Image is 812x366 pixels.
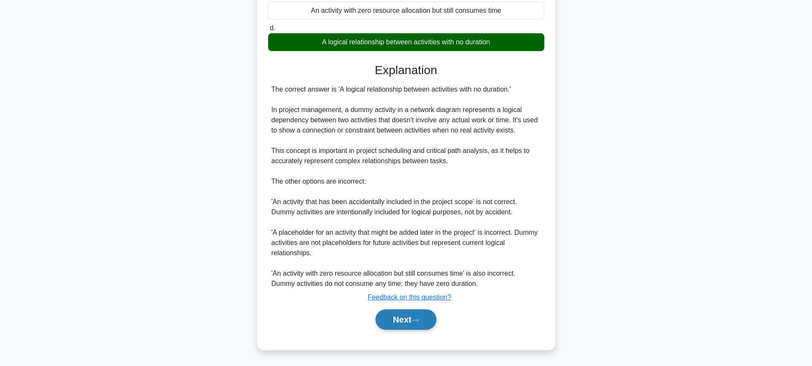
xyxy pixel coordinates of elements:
div: An activity with zero resource allocation but still consumes time [268,2,544,20]
div: The correct answer is 'A logical relationship between activities with no duration.' In project ma... [272,84,541,289]
button: Next [376,309,436,330]
div: A logical relationship between activities with no duration [268,33,544,51]
span: d. [270,24,275,32]
a: Feedback on this question? [368,294,451,301]
h3: Explanation [273,63,539,78]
